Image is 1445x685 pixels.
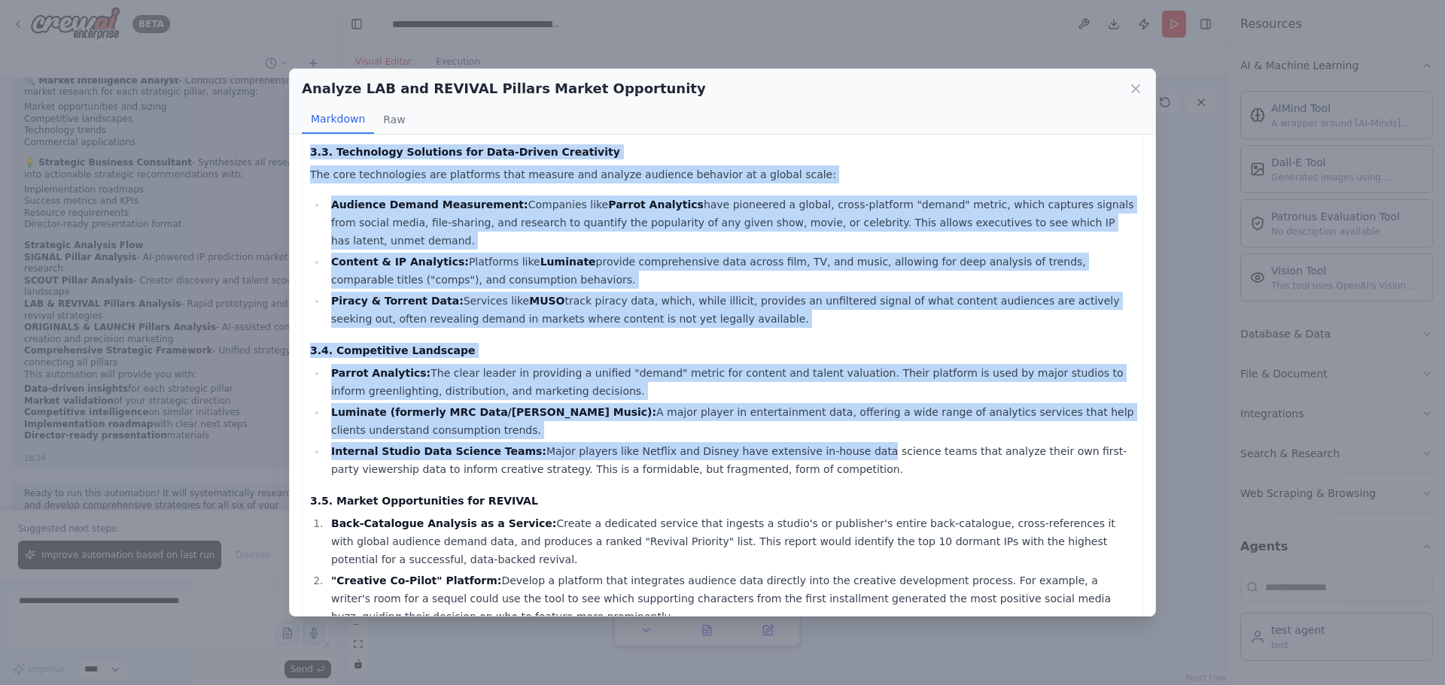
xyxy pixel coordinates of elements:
[540,256,596,268] strong: Luminate
[327,514,1135,568] li: Create a dedicated service that ingests a studio's or publisher's entire back-catalogue, cross-re...
[327,571,1135,626] li: Develop a platform that integrates audience data directly into the creative development process. ...
[327,292,1135,328] li: Services like track piracy data, which, while illicit, provides an unfiltered signal of what cont...
[529,295,564,307] strong: MUSO
[374,105,414,134] button: Raw
[331,295,464,307] strong: Piracy & Torrent Data:
[331,367,430,379] strong: Parrot Analytics:
[327,442,1135,478] li: Major players like Netflix and Disney have extensive in-house data science teams that analyze the...
[331,199,528,211] strong: Audience Demand Measurement:
[327,253,1135,289] li: Platforms like provide comprehensive data across film, TV, and music, allowing for deep analysis ...
[327,364,1135,400] li: The clear leader in providing a unified "demand" metric for content and talent valuation. Their p...
[310,495,538,507] strong: 3.5. Market Opportunities for REVIVAL
[331,256,469,268] strong: Content & IP Analytics:
[327,403,1135,439] li: A major player in entertainment data, offering a wide range of analytics services that help clien...
[310,344,475,356] strong: 3.4. Competitive Landscape
[331,517,556,529] strong: Back-Catalogue Analysis as a Service:
[310,146,620,158] strong: 3.3. Technology Solutions for Data-Driven Creativity
[302,105,374,134] button: Markdown
[310,165,1135,183] p: The core technologies are platforms that measure and analyze audience behavior at a global scale:
[331,406,656,418] strong: Luminate (formerly MRC Data/[PERSON_NAME] Music):
[331,445,546,457] strong: Internal Studio Data Science Teams:
[331,574,501,586] strong: "Creative Co-Pilot" Platform:
[302,78,706,99] h2: Analyze LAB and REVIVAL Pillars Market Opportunity
[327,195,1135,250] li: Companies like have pioneered a global, cross-platform "demand" metric, which captures signals fr...
[608,199,704,211] strong: Parrot Analytics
